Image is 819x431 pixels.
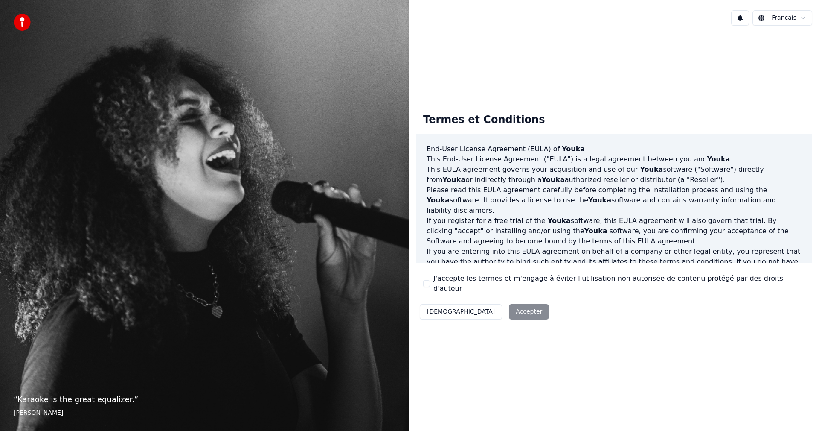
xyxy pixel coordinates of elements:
[442,176,465,184] span: Youka
[542,176,565,184] span: Youka
[433,273,805,294] label: J'accepte les termes et m'engage à éviter l'utilisation non autorisée de contenu protégé par des ...
[588,196,611,204] span: Youka
[416,106,552,134] div: Termes et Conditions
[707,155,730,163] span: Youka
[427,144,802,154] h3: End-User License Agreement (EULA) of
[548,217,571,225] span: Youka
[562,145,585,153] span: Youka
[427,185,802,216] p: Please read this EULA agreement carefully before completing the installation process and using th...
[14,409,396,417] footer: [PERSON_NAME]
[427,154,802,164] p: This End-User License Agreement ("EULA") is a legal agreement between you and
[420,304,502,320] button: [DEMOGRAPHIC_DATA]
[640,165,663,173] span: Youka
[584,227,607,235] span: Youka
[427,164,802,185] p: This EULA agreement governs your acquisition and use of our software ("Software") directly from o...
[14,393,396,405] p: “ Karaoke is the great equalizer. ”
[14,14,31,31] img: youka
[427,196,450,204] span: Youka
[427,216,802,246] p: If you register for a free trial of the software, this EULA agreement will also govern that trial...
[427,246,802,287] p: If you are entering into this EULA agreement on behalf of a company or other legal entity, you re...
